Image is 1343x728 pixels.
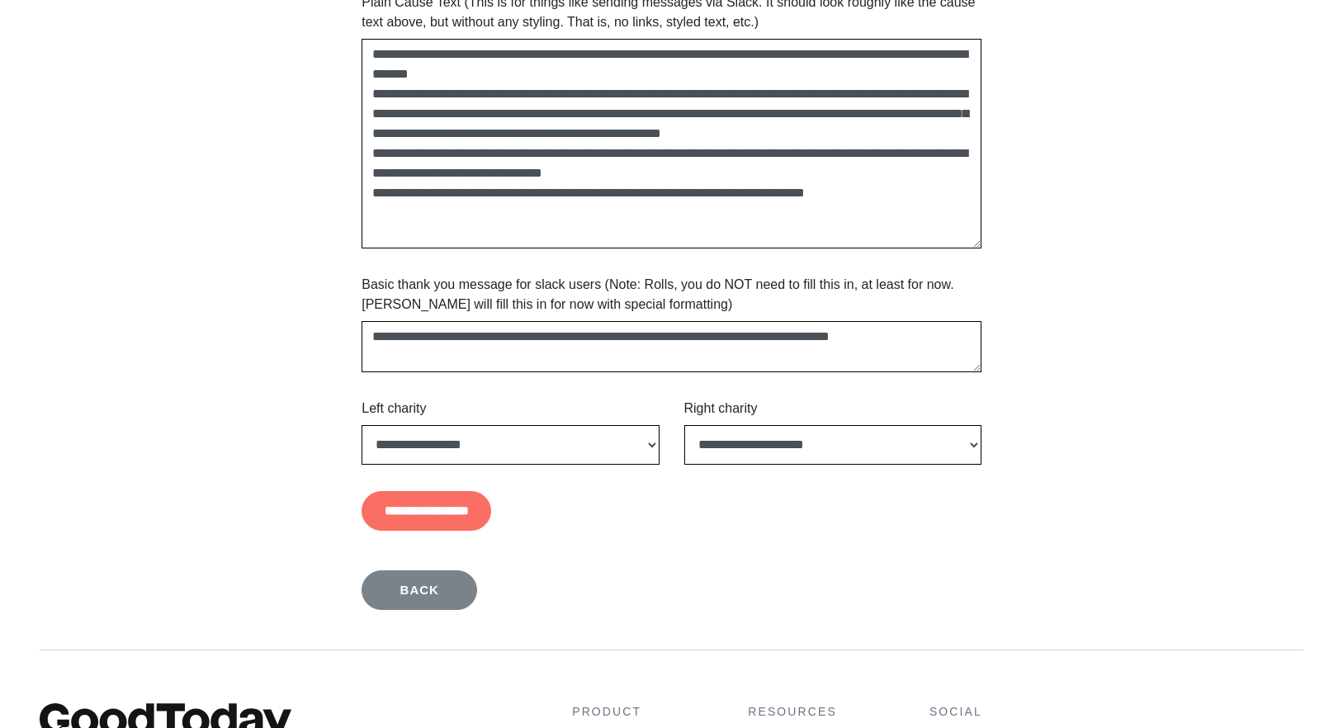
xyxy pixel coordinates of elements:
label: Right charity [684,399,758,418]
h4: Product [572,703,655,721]
h4: Social [929,703,1303,721]
h4: Resources [748,703,837,721]
label: Left charity [362,399,426,418]
a: Back [362,570,477,610]
label: Basic thank you message for slack users (Note: Rolls, you do NOT need to fill this in, at least f... [362,275,981,314]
